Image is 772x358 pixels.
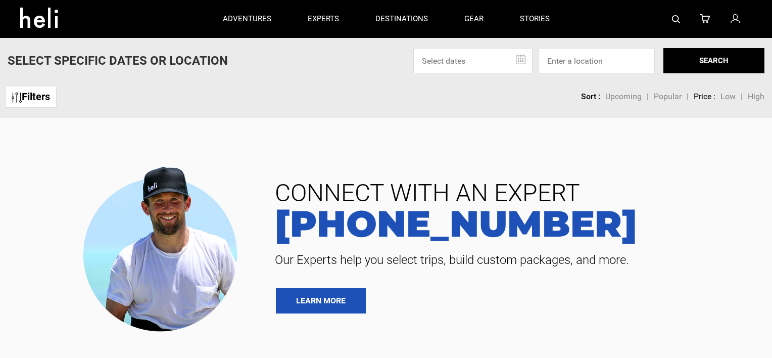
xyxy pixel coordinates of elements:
[605,92,642,101] span: Upcoming
[413,48,533,73] input: Select dates
[694,91,715,103] li: Price :
[267,205,757,242] a: [PHONE_NUMBER]
[5,86,57,108] a: Filters
[267,181,757,205] span: CONNECT WITH AN EXPERT
[539,48,655,73] input: Enter a location
[647,91,649,103] li: |
[581,91,600,103] li: Sort :
[223,14,271,24] p: adventures
[75,158,252,337] img: contact our team
[654,92,682,101] span: Popular
[720,92,736,101] span: Low
[308,14,339,24] p: experts
[267,252,757,268] span: Our Experts help you select trips, build custom packages, and more.
[687,91,689,103] li: |
[8,52,228,69] p: Select Specific Dates Or Location
[663,48,764,73] button: SEARCH
[12,93,22,103] img: btn-icon.svg
[741,91,743,103] li: |
[375,14,428,24] p: destinations
[748,92,764,101] span: High
[672,15,680,23] img: search-bar-icon.svg
[276,288,366,314] a: LEARN MORE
